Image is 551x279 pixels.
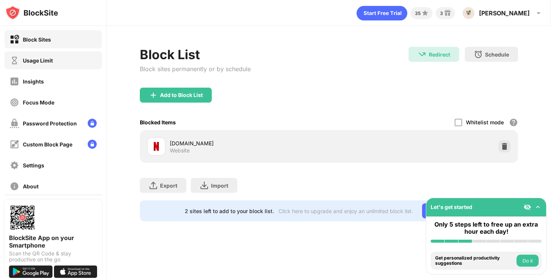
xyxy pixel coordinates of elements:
div: Export [160,182,177,189]
div: Block sites permanently or by schedule [140,65,251,73]
div: BlockSite App on your Smartphone [9,234,97,249]
div: [PERSON_NAME] [479,9,530,17]
img: reward-small.svg [443,9,452,18]
div: 35 [415,10,421,16]
div: Password Protection [23,120,77,127]
div: Usage Limit [23,57,53,64]
div: Whitelist mode [466,119,504,125]
div: Redirect [429,51,450,58]
img: logo-blocksite.svg [5,5,58,20]
div: Website [170,147,190,154]
div: [DOMAIN_NAME] [170,139,329,147]
div: Focus Mode [23,99,54,106]
img: download-on-the-app-store.svg [54,266,97,278]
img: omni-setup-toggle.svg [534,203,542,211]
div: Click here to upgrade and enjoy an unlimited block list. [278,208,413,214]
div: Scan the QR Code & stay productive on the go [9,251,97,263]
img: favicons [152,142,161,151]
img: get-it-on-google-play.svg [9,266,52,278]
div: Only 5 steps left to free up an extra hour each day! [431,221,542,235]
img: points-small.svg [421,9,430,18]
img: eye-not-visible.svg [524,203,531,211]
img: about-off.svg [10,182,19,191]
div: 2 sites left to add to your block list. [185,208,274,214]
div: Blocked Items [140,119,176,125]
div: animation [356,6,407,21]
div: Settings [23,162,44,169]
div: Add to Block List [160,92,203,98]
img: lock-menu.svg [88,140,97,149]
div: Import [211,182,228,189]
img: focus-off.svg [10,98,19,107]
img: insights-off.svg [10,77,19,86]
div: Block List [140,47,251,62]
img: ACg8ocL8E5nh6fzzBrNSihU49u8T04lAaOKxXYtO7AYniynvmdrg-jnC=s96-c [463,7,475,19]
img: settings-off.svg [10,161,19,170]
div: 3 [440,10,443,16]
img: lock-menu.svg [88,119,97,128]
div: Custom Block Page [23,141,72,148]
img: password-protection-off.svg [10,119,19,128]
div: Get personalized productivity suggestions [435,255,515,266]
div: Insights [23,78,44,85]
img: options-page-qr-code.png [9,204,36,231]
div: Schedule [485,51,509,58]
div: Block Sites [23,36,51,43]
div: About [23,183,39,189]
img: customize-block-page-off.svg [10,140,19,149]
img: block-on.svg [10,35,19,44]
div: Go Unlimited [422,203,473,218]
img: time-usage-off.svg [10,56,19,65]
button: Do it [517,255,539,267]
div: Let's get started [431,204,472,210]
